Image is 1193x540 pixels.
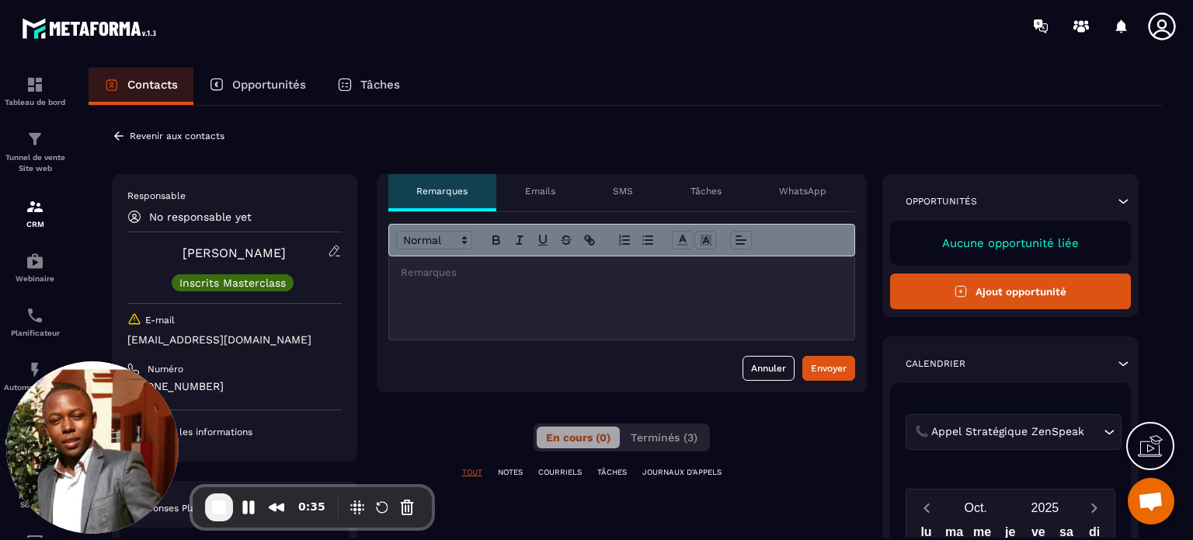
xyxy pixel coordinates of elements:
[613,185,633,197] p: SMS
[462,467,482,478] p: TOUT
[913,497,941,518] button: Previous month
[4,98,66,106] p: Tableau de bord
[4,349,66,403] a: automationsautomationsAutomatisations
[802,356,855,381] button: Envoyer
[906,236,1116,250] p: Aucune opportunité liée
[546,431,610,444] span: En cours (0)
[779,185,826,197] p: WhatsApp
[642,467,722,478] p: JOURNAUX D'APPELS
[135,502,239,514] p: Réponses Planificateur
[4,458,66,521] a: social-networksocial-networkRéseaux Sociaux
[26,130,44,148] img: formation
[127,426,342,438] p: Voir toutes les informations
[26,361,44,379] img: automations
[1080,497,1108,518] button: Next month
[183,246,286,260] a: [PERSON_NAME]
[4,220,66,228] p: CRM
[525,185,555,197] p: Emails
[941,494,1010,521] button: Open months overlay
[4,240,66,294] a: automationsautomationsWebinaire
[743,356,795,381] button: Annuler
[1010,494,1080,521] button: Open years overlay
[179,277,286,288] p: Inscrits Masterclass
[537,427,620,448] button: En cours (0)
[4,274,66,283] p: Webinaire
[4,294,66,349] a: schedulerschedulerPlanificateur
[538,467,582,478] p: COURRIELS
[631,431,697,444] span: Terminés (3)
[4,403,66,458] a: automationsautomationsEspace membre
[26,252,44,270] img: automations
[322,68,416,105] a: Tâches
[1088,423,1100,441] input: Search for option
[4,152,66,174] p: Tunnel de vente Site web
[130,131,224,141] p: Revenir aux contacts
[4,186,66,240] a: formationformationCRM
[4,492,66,509] p: Réseaux Sociaux
[4,64,66,118] a: formationformationTableau de bord
[4,437,66,446] p: Espace membre
[912,423,1088,441] span: 📞 Appel Stratégique ZenSpeak
[127,333,342,347] p: [EMAIL_ADDRESS][DOMAIN_NAME]
[89,68,193,105] a: Contacts
[22,14,162,43] img: logo
[26,75,44,94] img: formation
[811,361,847,376] div: Envoyer
[4,118,66,186] a: formationformationTunnel de vente Site web
[127,190,342,202] p: Responsable
[906,195,977,207] p: Opportunités
[26,306,44,325] img: scheduler
[127,379,342,394] p: [PHONE_NUMBER]
[26,197,44,216] img: formation
[149,211,252,223] p: No responsable yet
[360,78,400,92] p: Tâches
[906,414,1122,450] div: Search for option
[145,314,175,326] p: E-mail
[621,427,707,448] button: Terminés (3)
[127,78,178,92] p: Contacts
[906,357,965,370] p: Calendrier
[1128,478,1174,524] div: Ouvrir le chat
[416,185,468,197] p: Remarques
[4,329,66,337] p: Planificateur
[4,383,66,392] p: Automatisations
[597,467,627,478] p: TÂCHES
[498,467,523,478] p: NOTES
[890,273,1132,309] button: Ajout opportunité
[690,185,722,197] p: Tâches
[232,78,306,92] p: Opportunités
[193,68,322,105] a: Opportunités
